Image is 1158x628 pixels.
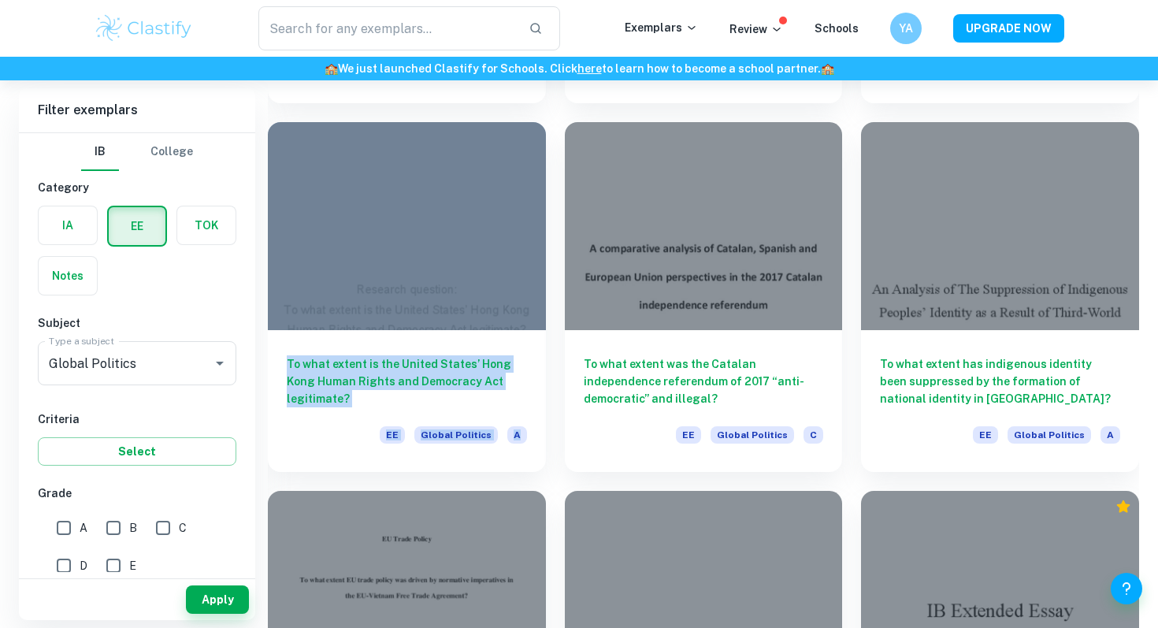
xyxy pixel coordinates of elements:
h6: Subject [38,314,236,332]
h6: To what extent was the Catalan independence referendum of 2017 “anti-democratic” and illegal? [584,355,824,407]
p: Exemplars [625,19,698,36]
p: Review [729,20,783,38]
button: Notes [39,257,97,295]
div: Premium [1115,499,1131,515]
button: IA [39,206,97,244]
button: Help and Feedback [1111,573,1142,604]
span: C [804,426,823,444]
span: 🏫 [821,62,834,75]
button: YA [890,13,922,44]
img: Clastify logo [94,13,194,44]
span: D [80,557,87,574]
button: Select [38,437,236,466]
h6: We just launched Clastify for Schools. Click to learn how to become a school partner. [3,60,1155,77]
span: EE [380,426,405,444]
span: A [80,519,87,537]
h6: Grade [38,485,236,502]
button: EE [109,207,165,245]
span: B [129,519,137,537]
h6: To what extent is the United States’ Hong Kong Human Rights and Democracy Act legitimate? [287,355,527,407]
button: UPGRADE NOW [953,14,1064,43]
span: E [129,557,136,574]
h6: YA [897,20,915,37]
button: College [150,133,193,171]
span: Global Politics [414,426,498,444]
a: Schools [815,22,859,35]
a: here [577,62,602,75]
button: Apply [186,585,249,614]
span: Global Politics [1008,426,1091,444]
span: A [1100,426,1120,444]
button: Open [209,352,231,374]
span: C [179,519,187,537]
a: To what extent has indigenous identity been suppressed by the formation of national identity in [... [861,122,1139,472]
h6: Criteria [38,411,236,428]
span: 🏫 [325,62,338,75]
input: Search for any exemplars... [258,6,516,50]
button: IB [81,133,119,171]
div: Filter type choice [81,133,193,171]
span: A [507,426,527,444]
h6: Filter exemplars [19,88,255,132]
a: To what extent was the Catalan independence referendum of 2017 “anti-democratic” and illegal?EEGl... [565,122,843,472]
h6: To what extent has indigenous identity been suppressed by the formation of national identity in [... [880,355,1120,407]
a: To what extent is the United States’ Hong Kong Human Rights and Democracy Act legitimate?EEGlobal... [268,122,546,472]
h6: Category [38,179,236,196]
span: EE [676,426,701,444]
span: EE [973,426,998,444]
span: Global Politics [711,426,794,444]
label: Type a subject [49,334,114,347]
button: TOK [177,206,236,244]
